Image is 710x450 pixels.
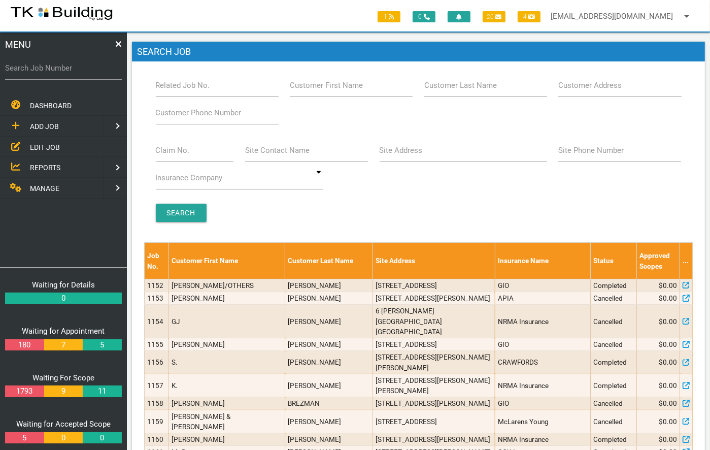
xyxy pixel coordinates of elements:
[591,410,637,433] td: Cancelled
[378,11,400,22] span: 1
[156,145,190,156] label: Claim No.
[591,351,637,374] td: Completed
[373,243,495,279] th: Site Address
[30,164,60,172] span: REPORTS
[380,145,423,156] label: Site Address
[373,410,495,433] td: [STREET_ADDRESS]
[495,305,591,338] td: NRMA Insurance
[83,339,121,351] a: 5
[168,374,285,397] td: K.
[156,204,207,222] input: Search
[290,80,363,91] label: Customer First Name
[285,338,373,351] td: [PERSON_NAME]
[373,374,495,397] td: [STREET_ADDRESS][PERSON_NAME][PERSON_NAME]
[373,305,495,338] td: 6 [PERSON_NAME] [GEOGRAPHIC_DATA] [GEOGRAPHIC_DATA]
[83,385,121,397] a: 11
[659,357,677,367] span: $0.00
[285,433,373,446] td: [PERSON_NAME]
[168,338,285,351] td: [PERSON_NAME]
[285,305,373,338] td: [PERSON_NAME]
[16,420,111,429] a: Waiting for Accepted Scope
[145,279,169,292] td: 1152
[168,243,285,279] th: Customer First Name
[30,102,72,110] span: DASHBOARD
[285,374,373,397] td: [PERSON_NAME]
[373,279,495,292] td: [STREET_ADDRESS]
[5,385,44,397] a: 1793
[145,243,169,279] th: Job No.
[10,5,113,21] img: s3file
[591,292,637,305] td: Cancelled
[424,80,497,91] label: Customer Last Name
[285,292,373,305] td: [PERSON_NAME]
[5,432,44,444] a: 5
[558,145,624,156] label: Site Phone Number
[373,292,495,305] td: [STREET_ADDRESS][PERSON_NAME]
[22,327,105,336] a: Waiting for Appointment
[373,338,495,351] td: [STREET_ADDRESS]
[132,42,705,62] h1: Search Job
[659,316,677,327] span: $0.00
[495,374,591,397] td: NRMA Insurance
[680,243,693,279] th: ...
[285,243,373,279] th: Customer Last Name
[285,397,373,410] td: BREZMAN
[145,351,169,374] td: 1156
[591,338,637,351] td: Cancelled
[591,279,637,292] td: Completed
[168,305,285,338] td: GJ
[373,433,495,446] td: [STREET_ADDRESS][PERSON_NAME]
[145,292,169,305] td: 1153
[30,122,59,131] span: ADD JOB
[5,62,122,74] label: Search Job Number
[168,397,285,410] td: [PERSON_NAME]
[659,434,677,444] span: $0.00
[495,351,591,374] td: CRAWFORDS
[495,292,591,305] td: APIA
[32,373,94,382] a: Waiting For Scope
[483,11,505,22] span: 26
[145,374,169,397] td: 1157
[5,38,31,51] span: MENU
[591,374,637,397] td: Completed
[659,339,677,349] span: $0.00
[145,305,169,338] td: 1154
[168,433,285,446] td: [PERSON_NAME]
[558,80,622,91] label: Customer Address
[5,339,44,351] a: 180
[285,410,373,433] td: [PERSON_NAME]
[659,280,677,291] span: $0.00
[285,351,373,374] td: [PERSON_NAME]
[245,145,310,156] label: Site Contact Name
[495,410,591,433] td: McLarens Young
[659,416,677,427] span: $0.00
[145,410,169,433] td: 1159
[32,280,95,290] a: Waiting for Details
[285,279,373,292] td: [PERSON_NAME]
[5,293,122,304] a: 0
[591,243,637,279] th: Status
[156,107,242,119] label: Customer Phone Number
[373,397,495,410] td: [STREET_ADDRESS][PERSON_NAME]
[168,292,285,305] td: [PERSON_NAME]
[591,305,637,338] td: Cancelled
[413,11,435,22] span: 0
[659,293,677,303] span: $0.00
[145,433,169,446] td: 1160
[44,432,83,444] a: 0
[44,339,83,351] a: 7
[168,351,285,374] td: S.
[637,243,680,279] th: Approved Scopes
[659,380,677,391] span: $0.00
[495,433,591,446] td: NRMA Insurance
[168,279,285,292] td: [PERSON_NAME]/OTHERS
[495,279,591,292] td: GIO
[373,351,495,374] td: [STREET_ADDRESS][PERSON_NAME][PERSON_NAME]
[591,433,637,446] td: Completed
[30,184,59,192] span: MANAGE
[495,243,591,279] th: Insurance Name
[495,338,591,351] td: GIO
[518,11,540,22] span: 4
[156,80,210,91] label: Related Job No.
[659,398,677,408] span: $0.00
